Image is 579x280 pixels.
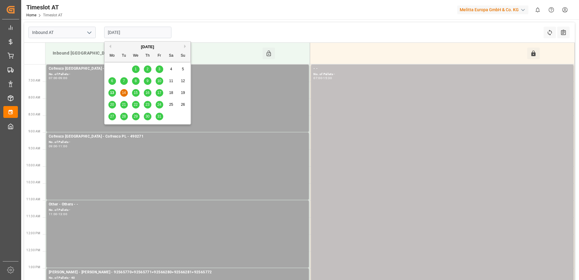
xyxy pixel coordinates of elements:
div: 09:00 [49,145,58,148]
span: 11:30 AM [26,215,40,218]
span: 26 [181,102,185,107]
div: 11:00 [58,145,67,148]
div: Choose Thursday, October 16th, 2025 [144,89,151,97]
span: 19 [181,91,185,95]
span: 27 [110,114,114,118]
button: Next Month [184,45,188,48]
div: Timeslot AT [26,3,62,12]
button: Melitta Europa GmbH & Co. KG [457,4,531,15]
div: Choose Thursday, October 23rd, 2025 [144,101,151,108]
div: Choose Friday, October 17th, 2025 [156,89,163,97]
span: 8:30 AM [28,113,40,116]
div: Choose Friday, October 3rd, 2025 [156,65,163,73]
span: 2 [147,67,149,71]
button: open menu [84,28,94,37]
div: Choose Wednesday, October 8th, 2025 [132,77,140,85]
div: 15:30 [323,77,332,79]
div: Choose Saturday, October 18th, 2025 [167,89,175,97]
div: Cofresco [GEOGRAPHIC_DATA] - Cofresco PL - 490196 [49,66,306,72]
div: Su [179,52,187,60]
span: 4 [170,67,172,71]
div: Choose Tuesday, October 7th, 2025 [120,77,128,85]
span: 21 [122,102,126,107]
div: Choose Wednesday, October 15th, 2025 [132,89,140,97]
span: 13 [110,91,114,95]
div: Choose Wednesday, October 22nd, 2025 [132,101,140,108]
span: 10:00 AM [26,164,40,167]
a: Home [26,13,36,17]
span: 20 [110,102,114,107]
span: 9 [147,79,149,83]
div: Inbound [GEOGRAPHIC_DATA] [50,48,263,59]
span: 12:00 PM [26,232,40,235]
div: - [322,77,323,79]
div: - [58,77,58,79]
div: No. of Pallets - [49,208,306,213]
input: DD-MM-YYYY [104,27,171,38]
div: 07:00 [313,77,322,79]
div: Fr [156,52,163,60]
div: Choose Monday, October 6th, 2025 [108,77,116,85]
span: 29 [134,114,137,118]
span: 8:00 AM [28,96,40,99]
div: Cofresco [GEOGRAPHIC_DATA] - Cofresco PL - 490271 [49,134,306,140]
div: Choose Saturday, October 11th, 2025 [167,77,175,85]
div: Tu [120,52,128,60]
div: No. of Pallets - [313,72,571,77]
span: 18 [169,91,173,95]
div: Choose Monday, October 20th, 2025 [108,101,116,108]
div: Other - Others - - [49,202,306,208]
div: Choose Sunday, October 12th, 2025 [179,77,187,85]
span: 7:30 AM [28,79,40,82]
span: 24 [157,102,161,107]
span: 11:00 AM [26,198,40,201]
span: 25 [169,102,173,107]
input: Type to search/select [28,27,96,38]
span: 10:30 AM [26,181,40,184]
span: 3 [158,67,160,71]
button: show 0 new notifications [531,3,544,17]
div: Choose Sunday, October 26th, 2025 [179,101,187,108]
button: Previous Month [108,45,111,48]
span: 12:30 PM [26,248,40,252]
span: 15 [134,91,137,95]
span: 11 [169,79,173,83]
div: [PERSON_NAME] - [PERSON_NAME] - 92565770+92565771+92566280+92566281+92565772 [49,269,306,275]
div: Choose Monday, October 13th, 2025 [108,89,116,97]
div: 09:00 [58,77,67,79]
span: 6 [111,79,113,83]
span: 5 [182,67,184,71]
div: Choose Thursday, October 30th, 2025 [144,113,151,120]
div: Sa [167,52,175,60]
div: We [132,52,140,60]
div: Choose Tuesday, October 28th, 2025 [120,113,128,120]
span: 7 [123,79,125,83]
div: Choose Sunday, October 5th, 2025 [179,65,187,73]
div: Mo [108,52,116,60]
div: Choose Friday, October 24th, 2025 [156,101,163,108]
div: No. of Pallets - [49,140,306,145]
div: No. of Pallets - [49,72,306,77]
div: Th [144,52,151,60]
div: Choose Wednesday, October 29th, 2025 [132,113,140,120]
span: 10 [157,79,161,83]
span: 1:00 PM [28,265,40,269]
div: Choose Saturday, October 25th, 2025 [167,101,175,108]
div: 11:00 [49,213,58,215]
div: [DATE] [104,44,190,50]
span: 28 [122,114,126,118]
span: 9:30 AM [28,147,40,150]
div: month 2025-10 [106,63,189,122]
div: Choose Monday, October 27th, 2025 [108,113,116,120]
span: 9:00 AM [28,130,40,133]
div: Choose Sunday, October 19th, 2025 [179,89,187,97]
div: Melitta Europa GmbH & Co. KG [457,5,528,14]
button: Help Center [544,3,558,17]
span: 16 [145,91,149,95]
div: Choose Saturday, October 4th, 2025 [167,65,175,73]
div: Choose Thursday, October 9th, 2025 [144,77,151,85]
span: 12 [181,79,185,83]
div: Choose Friday, October 31st, 2025 [156,113,163,120]
div: Choose Wednesday, October 1st, 2025 [132,65,140,73]
span: 1 [135,67,137,71]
